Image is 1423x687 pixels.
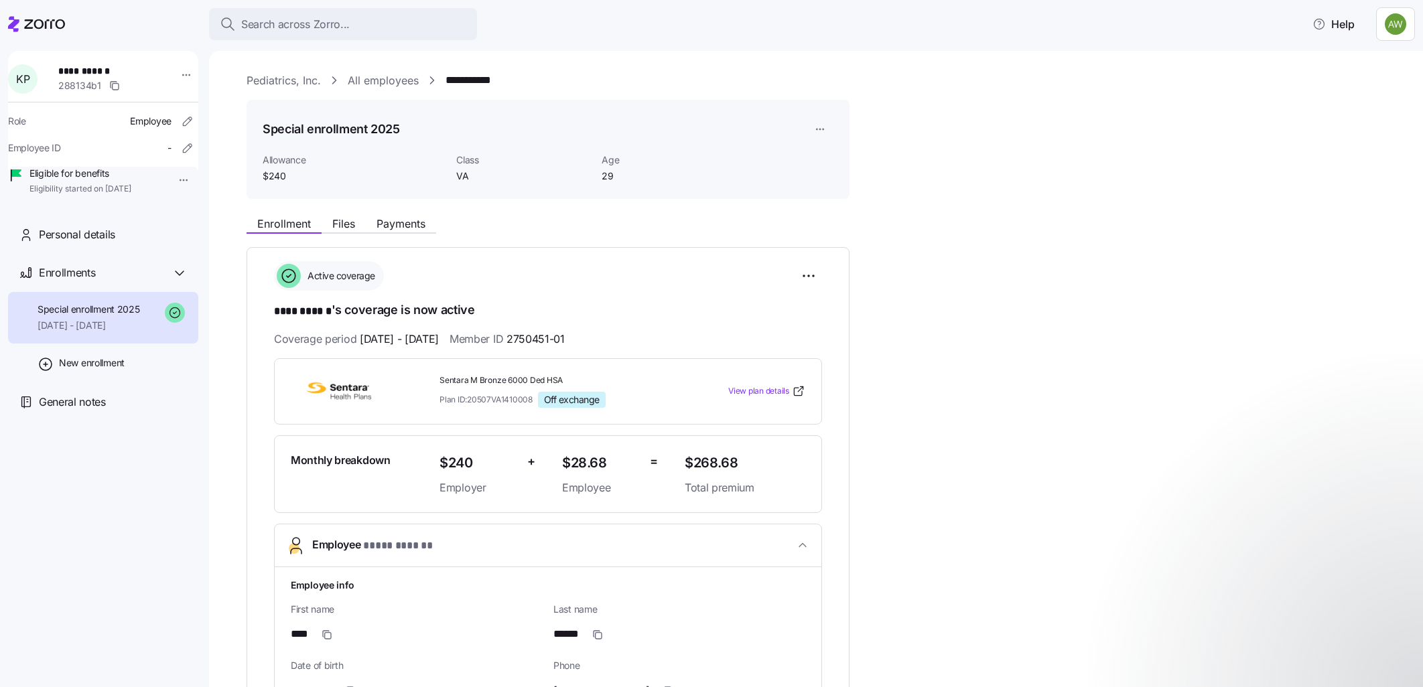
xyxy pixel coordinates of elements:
span: Employee ID [8,141,61,155]
span: - [167,141,172,155]
span: 29 [602,169,736,183]
span: Total premium [685,479,805,496]
span: View plan details [728,385,789,398]
button: Help [1302,11,1365,37]
span: Role [8,115,26,128]
span: Member ID [450,331,565,348]
h1: Special enrollment 2025 [263,121,400,137]
span: K P [16,74,29,84]
span: Age [602,153,736,167]
img: 187a7125535df60c6aafd4bbd4ff0edb [1385,13,1406,35]
iframe: Intercom notifications message [1142,566,1410,680]
span: First name [291,603,543,616]
span: Plan ID: 20507VA1410008 [439,394,533,405]
span: [DATE] - [DATE] [360,331,439,348]
span: Payments [377,218,425,229]
span: Employee [312,536,432,554]
span: $240 [263,169,446,183]
span: $268.68 [685,452,805,474]
span: Personal details [39,226,115,243]
h1: Employee info [291,578,805,592]
span: Off exchange [544,394,600,406]
span: $240 [439,452,517,474]
a: Pediatrics, Inc. [247,72,321,89]
h1: 's coverage is now active [274,301,822,320]
span: Class [456,153,591,167]
span: Monthly breakdown [291,452,391,469]
span: Search across Zorro... [241,16,350,33]
span: 288134b1 [58,79,101,92]
button: Search across Zorro... [209,8,477,40]
span: Employer [439,479,517,496]
span: Enrollments [39,264,95,281]
span: [DATE] - [DATE] [38,319,140,332]
span: Special enrollment 2025 [38,303,140,316]
span: Eligibility started on [DATE] [29,183,131,195]
span: Help [1312,16,1355,32]
span: Last name [553,603,805,616]
span: + [527,452,535,471]
a: All employees [348,72,419,89]
span: Sentara M Bronze 6000 Ded HSA [439,375,674,386]
span: Date of birth [291,659,543,672]
span: New enrollment [59,356,125,370]
span: Employee [562,479,639,496]
span: Enrollment [257,218,311,229]
img: Sentara Health Plans [291,376,387,406]
a: View plan details [728,384,805,398]
span: General notes [39,394,106,410]
span: Active coverage [303,269,375,283]
span: Phone [553,659,805,672]
span: 2750451-01 [506,331,565,348]
span: Eligible for benefits [29,167,131,180]
span: Files [332,218,355,229]
span: Allowance [263,153,446,167]
span: Coverage period [274,331,439,348]
span: Employee [130,115,172,128]
span: = [650,452,658,471]
span: $28.68 [562,452,639,474]
span: VA [456,169,591,183]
